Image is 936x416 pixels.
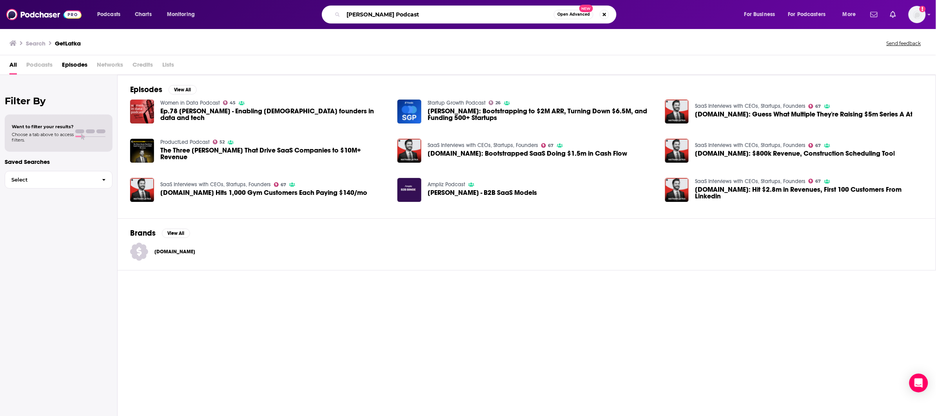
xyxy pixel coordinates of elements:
[695,186,923,200] span: [DOMAIN_NAME]: Hit $2.8m in Revenues, First 100 Customers From Linkedin
[909,374,928,392] div: Open Intercom Messenger
[9,58,17,74] a: All
[739,8,785,21] button: open menu
[428,100,486,106] a: Startup Growth Podcast
[909,6,926,23] span: Logged in as mdaniels
[557,13,590,16] span: Open Advanced
[579,5,593,12] span: New
[397,100,421,124] img: Nathan Latka: Bootstrapping to $2M ARR, Turning Down $6.5M, and Funding 500+ Startups
[160,181,271,188] a: SaaS Interviews with CEOs, Startups, Founders
[809,143,821,148] a: 67
[160,139,210,145] a: ProductLed Podcast
[160,189,367,196] a: PushPress.com Hits 1,000 Gym Customers Each Paying $140/mo
[665,178,689,202] img: BoomTime.com: Hit $2.8m in Revenues, First 100 Customers From Linkedin
[130,100,154,124] img: Ep.78 Zandra Moore - Enabling female founders in data and tech
[132,58,153,74] span: Credits
[130,85,162,94] h2: Episodes
[809,104,821,109] a: 67
[62,58,87,74] a: Episodes
[428,142,538,149] a: SaaS Interviews with CEOs, Startups, Founders
[130,85,197,94] a: EpisodesView All
[167,9,195,20] span: Monitoring
[695,150,895,157] a: RunBolt.com: $800k Revenue, Construction Scheduling Tool
[162,229,190,238] button: View All
[169,85,197,94] button: View All
[428,189,537,196] span: [PERSON_NAME] - B2B SaaS Models
[130,139,154,163] img: The Three Moats That Drive SaaS Companies to $10M+ Revenue
[665,139,689,163] img: RunBolt.com: $800k Revenue, Construction Scheduling Tool
[223,100,236,105] a: 45
[920,6,926,12] svg: Add a profile image
[428,189,537,196] a: Natan Latka - B2B SaaS Models
[97,9,120,20] span: Podcasts
[329,5,624,24] div: Search podcasts, credits, & more...
[5,158,112,165] p: Saved Searches
[130,178,154,202] img: PushPress.com Hits 1,000 Gym Customers Each Paying $140/mo
[695,186,923,200] a: BoomTime.com: Hit $2.8m in Revenues, First 100 Customers From Linkedin
[695,103,805,109] a: SaaS Interviews with CEOs, Startups, Founders
[160,108,388,121] a: Ep.78 Zandra Moore - Enabling female founders in data and tech
[130,228,190,238] a: BrandsView All
[397,139,421,163] img: Refersion.com: Bootstrapped SaaS Doing $1.5m in Cash Flow
[548,144,554,147] span: 67
[130,228,156,238] h2: Brands
[554,10,593,19] button: Open AdvancedNew
[695,111,912,118] a: LivingSecurity.com: Guess What Multiple They're Raising $5m Series A At
[160,189,367,196] span: [DOMAIN_NAME] Hits 1,000 Gym Customers Each Paying $140/mo
[489,100,501,105] a: 26
[161,8,205,21] button: open menu
[843,9,856,20] span: More
[909,6,926,23] button: Show profile menu
[281,183,286,187] span: 67
[665,100,689,124] img: LivingSecurity.com: Guess What Multiple They're Raising $5m Series A At
[213,140,225,144] a: 52
[130,8,156,21] a: Charts
[135,9,152,20] span: Charts
[397,178,421,202] a: Natan Latka - B2B SaaS Models
[744,9,775,20] span: For Business
[26,58,53,74] span: Podcasts
[816,144,821,147] span: 67
[97,58,123,74] span: Networks
[428,150,627,157] a: Refersion.com: Bootstrapped SaaS Doing $1.5m in Cash Flow
[428,108,656,121] a: Nathan Latka: Bootstrapping to $2M ARR, Turning Down $6.5M, and Funding 500+ Startups
[695,111,912,118] span: [DOMAIN_NAME]: Guess What Multiple They're Raising $5m Series A At
[783,8,837,21] button: open menu
[160,100,220,106] a: Women in Data Podcast
[160,147,388,160] span: The Three [PERSON_NAME] That Drive SaaS Companies to $10M+ Revenue
[909,6,926,23] img: User Profile
[884,40,923,47] button: Send feedback
[809,179,821,183] a: 67
[55,40,81,47] h3: GetLatka
[695,150,895,157] span: [DOMAIN_NAME]: $800k Revenue, Construction Scheduling Tool
[867,8,881,21] a: Show notifications dropdown
[5,95,112,107] h2: Filter By
[6,7,82,22] img: Podchaser - Follow, Share and Rate Podcasts
[837,8,866,21] button: open menu
[343,8,554,21] input: Search podcasts, credits, & more...
[5,177,96,182] span: Select
[12,132,74,143] span: Choose a tab above to access filters.
[695,178,805,185] a: SaaS Interviews with CEOs, Startups, Founders
[816,180,821,183] span: 67
[816,105,821,108] span: 67
[428,108,656,121] span: [PERSON_NAME]: Bootstrapping to $2M ARR, Turning Down $6.5M, and Funding 500+ Startups
[5,171,112,189] button: Select
[274,182,287,187] a: 67
[12,124,74,129] span: Want to filter your results?
[788,9,826,20] span: For Podcasters
[496,101,501,105] span: 26
[26,40,45,47] h3: Search
[160,108,388,121] span: Ep.78 [PERSON_NAME] - Enabling [DEMOGRAPHIC_DATA] founders in data and tech
[154,249,201,255] span: [DOMAIN_NAME]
